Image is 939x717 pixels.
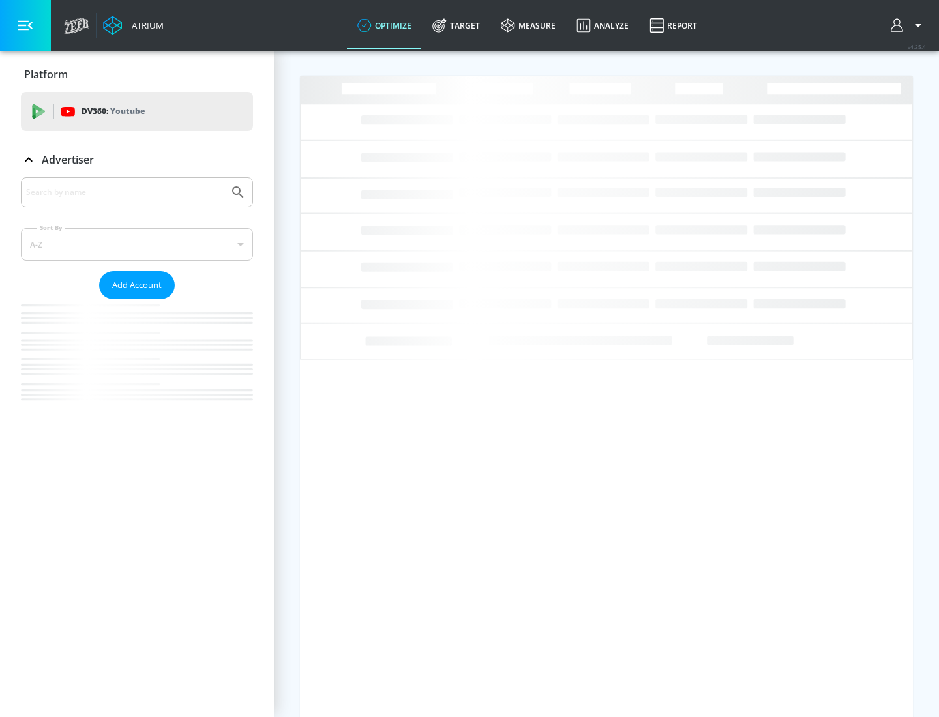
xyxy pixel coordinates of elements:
a: Target [422,2,490,49]
input: Search by name [26,184,224,201]
div: A-Z [21,228,253,261]
a: optimize [347,2,422,49]
a: Analyze [566,2,639,49]
div: Atrium [127,20,164,31]
a: measure [490,2,566,49]
div: Platform [21,56,253,93]
div: DV360: Youtube [21,92,253,131]
p: DV360: [82,104,145,119]
label: Sort By [37,224,65,232]
nav: list of Advertiser [21,299,253,426]
span: Add Account [112,278,162,293]
button: Add Account [99,271,175,299]
p: Platform [24,67,68,81]
a: Report [639,2,708,49]
div: Advertiser [21,177,253,426]
span: v 4.25.4 [908,43,926,50]
div: Advertiser [21,141,253,178]
p: Youtube [110,104,145,118]
p: Advertiser [42,153,94,167]
a: Atrium [103,16,164,35]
